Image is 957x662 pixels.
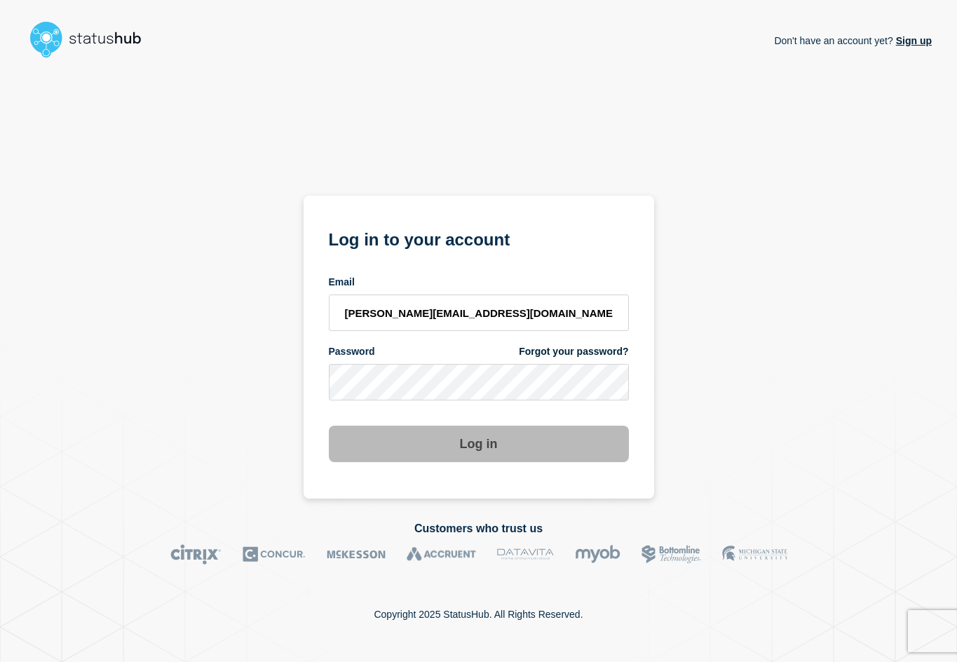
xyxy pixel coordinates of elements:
[519,345,628,358] a: Forgot your password?
[774,24,932,58] p: Don't have an account yet?
[374,609,583,620] p: Copyright 2025 StatusHub. All Rights Reserved.
[642,544,701,565] img: Bottomline logo
[25,522,932,535] h2: Customers who trust us
[407,544,476,565] img: Accruent logo
[722,544,787,565] img: MSU logo
[170,544,222,565] img: Citrix logo
[329,276,355,289] span: Email
[329,426,629,462] button: Log in
[893,35,932,46] a: Sign up
[329,345,375,358] span: Password
[25,17,158,62] img: StatusHub logo
[329,225,629,251] h1: Log in to your account
[329,295,629,331] input: email input
[243,544,306,565] img: Concur logo
[575,544,620,565] img: myob logo
[497,544,554,565] img: DataVita logo
[327,544,386,565] img: McKesson logo
[329,364,629,400] input: password input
